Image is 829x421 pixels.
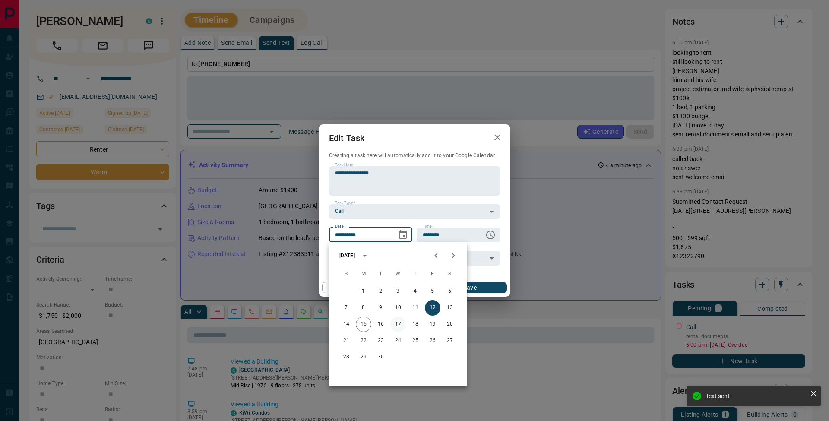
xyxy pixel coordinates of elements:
[356,333,371,348] button: 22
[425,317,440,332] button: 19
[339,333,354,348] button: 21
[335,162,353,168] label: Task Note
[356,349,371,365] button: 29
[425,266,440,283] span: Friday
[339,349,354,365] button: 28
[390,284,406,299] button: 3
[339,317,354,332] button: 14
[442,317,458,332] button: 20
[433,282,507,293] button: Save
[356,266,371,283] span: Monday
[394,226,411,244] button: Choose date, selected date is Sep 12, 2025
[390,300,406,316] button: 10
[408,333,423,348] button: 25
[373,317,389,332] button: 16
[329,152,500,159] p: Creating a task here will automatically add it to your Google Calendar.
[390,333,406,348] button: 24
[706,393,807,399] div: Text sent
[373,266,389,283] span: Tuesday
[408,266,423,283] span: Thursday
[390,266,406,283] span: Wednesday
[335,224,346,229] label: Date
[373,284,389,299] button: 2
[339,266,354,283] span: Sunday
[356,317,371,332] button: 15
[335,200,355,206] label: Task Type
[482,226,499,244] button: Choose time, selected time is 6:00 AM
[442,300,458,316] button: 13
[319,124,375,152] h2: Edit Task
[442,284,458,299] button: 6
[356,300,371,316] button: 8
[445,247,462,264] button: Next month
[373,349,389,365] button: 30
[442,266,458,283] span: Saturday
[322,282,396,293] button: Cancel
[425,284,440,299] button: 5
[358,248,372,263] button: calendar view is open, switch to year view
[408,284,423,299] button: 4
[442,333,458,348] button: 27
[329,204,500,219] div: Call
[408,317,423,332] button: 18
[339,252,355,260] div: [DATE]
[373,333,389,348] button: 23
[373,300,389,316] button: 9
[427,247,445,264] button: Previous month
[339,300,354,316] button: 7
[423,224,434,229] label: Time
[425,333,440,348] button: 26
[356,284,371,299] button: 1
[425,300,440,316] button: 12
[390,317,406,332] button: 17
[408,300,423,316] button: 11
